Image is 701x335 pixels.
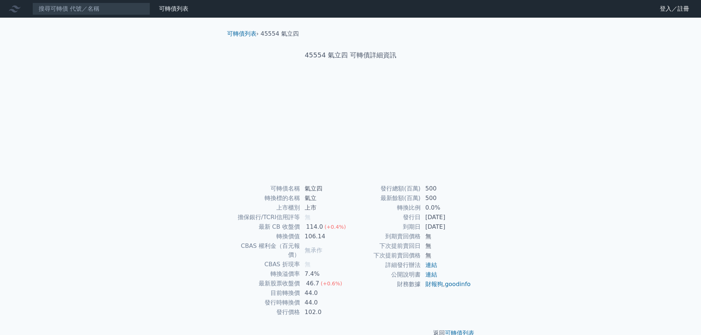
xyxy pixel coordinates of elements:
[230,288,300,298] td: 目前轉換價
[300,307,351,317] td: 102.0
[227,30,256,37] a: 可轉債列表
[300,288,351,298] td: 44.0
[421,232,471,241] td: 無
[305,222,325,231] div: 114.0
[425,261,437,268] a: 連結
[351,222,421,232] td: 到期日
[351,260,421,270] td: 詳細發行辦法
[230,193,300,203] td: 轉換標的名稱
[230,260,300,269] td: CBAS 折現率
[421,222,471,232] td: [DATE]
[300,184,351,193] td: 氣立四
[305,261,311,268] span: 無
[32,3,150,15] input: 搜尋可轉債 代號／名稱
[230,184,300,193] td: 可轉債名稱
[159,5,188,12] a: 可轉債列表
[654,3,695,15] a: 登入／註冊
[425,271,437,278] a: 連結
[230,269,300,279] td: 轉換溢價率
[305,279,321,288] div: 46.7
[421,184,471,193] td: 500
[351,270,421,279] td: 公開說明書
[421,279,471,289] td: ,
[305,214,311,221] span: 無
[351,184,421,193] td: 發行總額(百萬)
[230,241,300,260] td: CBAS 權利金（百元報價）
[230,203,300,213] td: 上市櫃別
[351,251,421,260] td: 下次提前賣回價格
[321,281,342,286] span: (+0.6%)
[305,247,322,254] span: 無承作
[300,232,351,241] td: 106.14
[300,203,351,213] td: 上市
[351,203,421,213] td: 轉換比例
[230,222,300,232] td: 最新 CB 收盤價
[351,241,421,251] td: 下次提前賣回日
[421,213,471,222] td: [DATE]
[230,279,300,288] td: 最新股票收盤價
[421,193,471,203] td: 500
[227,29,259,38] li: ›
[325,224,346,230] span: (+0.4%)
[300,193,351,203] td: 氣立
[421,203,471,213] td: 0.0%
[230,213,300,222] td: 擔保銀行/TCRI信用評等
[421,241,471,251] td: 無
[351,279,421,289] td: 財務數據
[221,50,480,60] h1: 45554 氣立四 可轉債詳細資訊
[300,298,351,307] td: 44.0
[230,298,300,307] td: 發行時轉換價
[351,213,421,222] td: 發行日
[421,251,471,260] td: 無
[230,232,300,241] td: 轉換價值
[230,307,300,317] td: 發行價格
[351,193,421,203] td: 最新餘額(百萬)
[445,281,471,288] a: goodinfo
[425,281,443,288] a: 財報狗
[351,232,421,241] td: 到期賣回價格
[300,269,351,279] td: 7.4%
[261,29,299,38] li: 45554 氣立四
